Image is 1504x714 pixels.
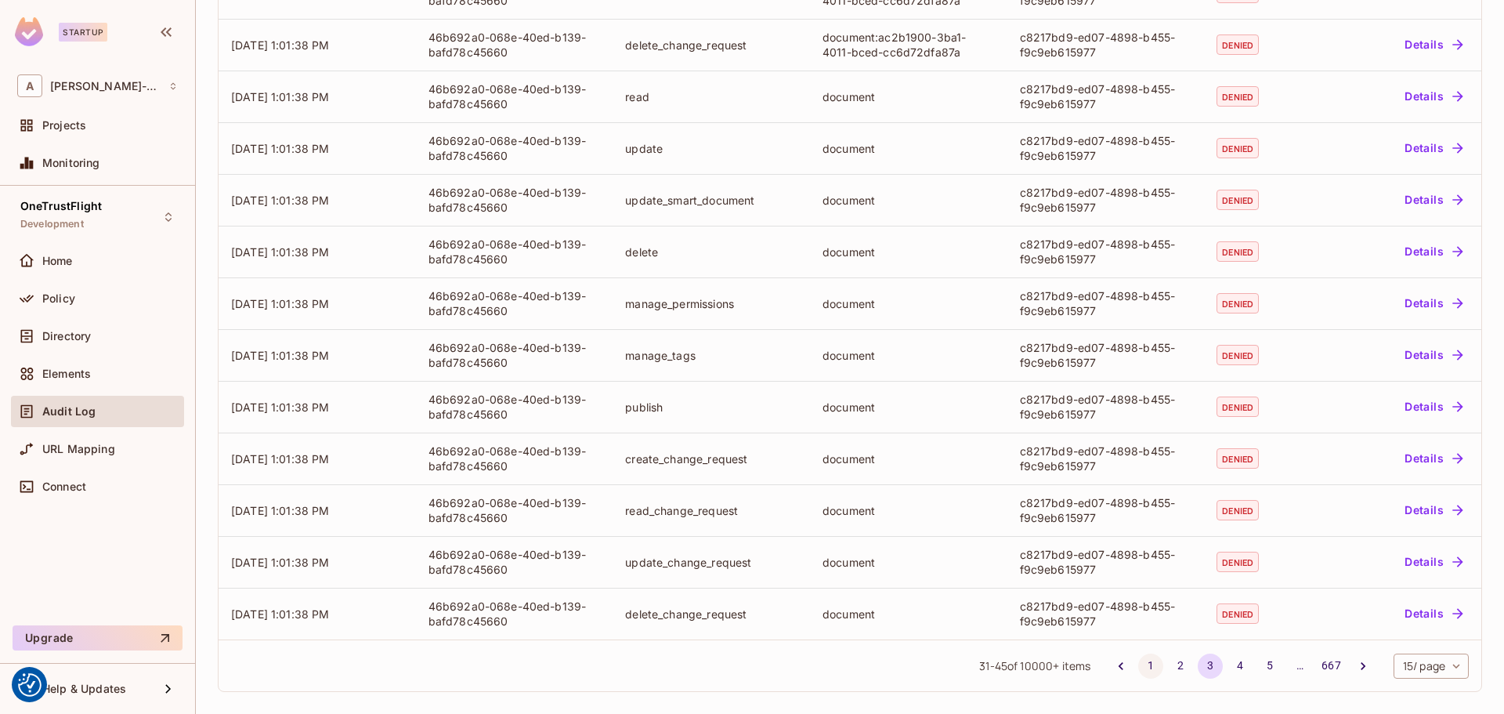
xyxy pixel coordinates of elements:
[428,599,601,629] div: 46b692a0-068e-40ed-b139-bafd78c45660
[1168,654,1193,679] button: Go to page 2
[822,503,995,518] div: document
[428,30,601,60] div: 46b692a0-068e-40ed-b139-bafd78c45660
[822,348,995,363] div: document
[1217,293,1259,314] span: denied
[428,82,601,111] div: 46b692a0-068e-40ed-b139-bafd78c45660
[1217,603,1259,624] span: denied
[822,141,995,156] div: document
[231,142,330,155] span: [DATE] 1:01:38 PM
[231,194,330,207] span: [DATE] 1:01:38 PM
[625,400,797,415] div: publish
[1398,136,1469,161] button: Details
[231,245,330,259] span: [DATE] 1:01:38 PM
[1398,84,1469,109] button: Details
[1020,237,1192,266] div: c8217bd9-ed07-4898-b455-f9c9eb615977
[1020,185,1192,215] div: c8217bd9-ed07-4898-b455-f9c9eb615977
[428,547,601,577] div: 46b692a0-068e-40ed-b139-bafd78c45660
[822,30,995,60] div: document:ac2b1900-3ba1-4011-bced-cc6d72dfa87a
[1398,187,1469,212] button: Details
[1257,654,1282,679] button: Go to page 5
[1287,658,1312,673] div: …
[1398,446,1469,471] button: Details
[1020,340,1192,370] div: c8217bd9-ed07-4898-b455-f9c9eb615977
[1398,343,1469,368] button: Details
[428,392,601,422] div: 46b692a0-068e-40ed-b139-bafd78c45660
[625,503,797,518] div: read_change_request
[1020,547,1192,577] div: c8217bd9-ed07-4898-b455-f9c9eb615977
[428,444,601,473] div: 46b692a0-068e-40ed-b139-bafd78c45660
[1020,288,1192,318] div: c8217bd9-ed07-4898-b455-f9c9eb615977
[1020,444,1192,473] div: c8217bd9-ed07-4898-b455-f9c9eb615977
[1217,241,1259,262] span: denied
[59,23,107,42] div: Startup
[625,451,797,466] div: create_change_request
[1394,654,1469,679] div: 15 / page
[13,625,183,651] button: Upgrade
[979,658,1090,675] span: 31 - 45 of items
[18,673,42,697] img: Revisit consent button
[18,673,42,697] button: Consent Preferences
[1217,500,1259,520] span: denied
[1108,654,1133,679] button: Go to previous page
[428,133,601,163] div: 46b692a0-068e-40ed-b139-bafd78c45660
[231,90,330,103] span: [DATE] 1:01:38 PM
[1398,32,1469,57] button: Details
[822,245,995,259] div: document
[822,296,995,311] div: document
[231,504,330,517] span: [DATE] 1:01:38 PM
[1398,394,1469,419] button: Details
[20,200,102,212] span: OneTrustFlight
[625,607,797,622] div: delete_change_request
[1106,654,1377,679] nav: pagination navigation
[625,296,797,311] div: manage_permissions
[231,452,330,466] span: [DATE] 1:01:38 PM
[1398,601,1469,626] button: Details
[625,89,797,104] div: read
[42,443,115,455] span: URL Mapping
[42,330,91,343] span: Directory
[1217,34,1259,55] span: denied
[42,157,100,169] span: Monitoring
[428,288,601,318] div: 46b692a0-068e-40ed-b139-bafd78c45660
[1217,190,1259,210] span: denied
[42,683,126,695] span: Help & Updates
[1020,599,1192,629] div: c8217bd9-ed07-4898-b455-f9c9eb615977
[231,297,330,310] span: [DATE] 1:01:38 PM
[1217,345,1259,365] span: denied
[625,348,797,363] div: manage_tags
[1020,30,1192,60] div: c8217bd9-ed07-4898-b455-f9c9eb615977
[1398,239,1469,264] button: Details
[1020,392,1192,422] div: c8217bd9-ed07-4898-b455-f9c9eb615977
[1317,654,1345,679] button: Go to page 667
[1198,654,1223,679] button: page 3
[20,218,84,230] span: Development
[1138,654,1163,679] button: Go to page 1
[625,555,797,570] div: update_change_request
[1398,549,1469,574] button: Details
[42,368,91,380] span: Elements
[822,607,995,622] div: document
[1020,658,1059,673] span: The full list contains 114774 items. To access the end of the list, adjust the filters
[1398,291,1469,316] button: Details
[231,38,330,52] span: [DATE] 1:01:38 PM
[428,185,601,215] div: 46b692a0-068e-40ed-b139-bafd78c45660
[1020,82,1192,111] div: c8217bd9-ed07-4898-b455-f9c9eb615977
[1398,498,1469,523] button: Details
[42,405,96,418] span: Audit Log
[42,255,73,267] span: Home
[822,555,995,570] div: document
[42,292,75,305] span: Policy
[231,556,330,569] span: [DATE] 1:01:38 PM
[1020,133,1192,163] div: c8217bd9-ed07-4898-b455-f9c9eb615977
[231,607,330,621] span: [DATE] 1:01:38 PM
[1020,495,1192,525] div: c8217bd9-ed07-4898-b455-f9c9eb615977
[17,74,42,97] span: A
[625,245,797,259] div: delete
[1227,654,1253,679] button: Go to page 4
[1217,448,1259,469] span: denied
[428,495,601,525] div: 46b692a0-068e-40ed-b139-bafd78c45660
[625,38,797,53] div: delete_change_request
[822,400,995,415] div: document
[625,141,797,156] div: update
[42,480,86,493] span: Connect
